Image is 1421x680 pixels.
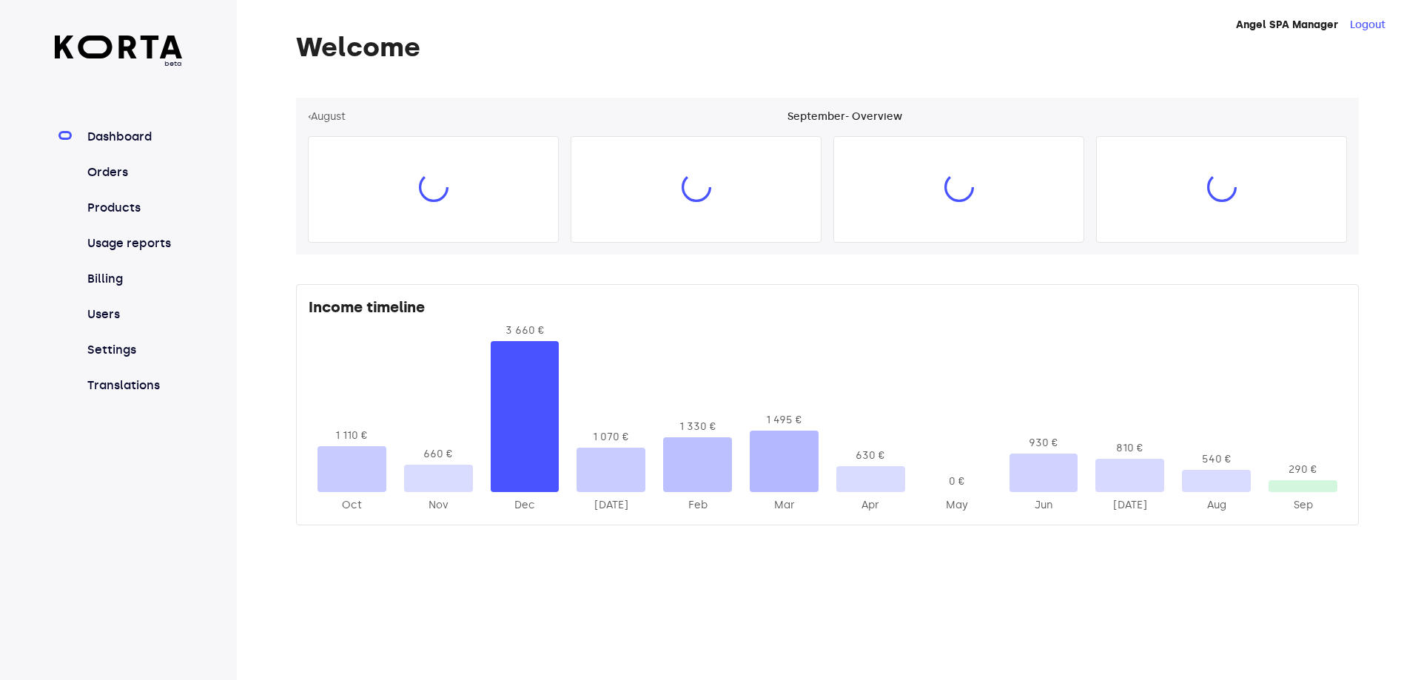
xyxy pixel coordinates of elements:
div: 1 070 € [577,430,645,445]
div: 2024-Oct [318,498,386,513]
div: 2025-Jun [1010,498,1078,513]
div: 540 € [1182,452,1251,467]
div: 0 € [923,474,992,489]
a: Dashboard [84,128,183,146]
span: beta [55,58,183,69]
div: 810 € [1095,441,1164,456]
div: 630 € [836,448,905,463]
button: Logout [1350,18,1385,33]
div: 2025-Sep [1269,498,1337,513]
div: 2025-Apr [836,498,905,513]
a: Users [84,306,183,323]
div: 1 110 € [318,428,386,443]
div: September - Overview [787,110,902,124]
div: 2024-Dec [491,498,560,513]
button: ‹August [308,110,346,124]
a: Translations [84,377,183,394]
div: Income timeline [309,297,1346,323]
div: 290 € [1269,462,1337,477]
div: 930 € [1010,436,1078,451]
a: beta [55,36,183,69]
h1: Welcome [296,33,1359,62]
a: Products [84,199,183,217]
div: 2025-May [923,498,992,513]
a: Usage reports [84,235,183,252]
div: 660 € [404,447,473,462]
div: 2025-Mar [750,498,819,513]
div: 2025-Jan [577,498,645,513]
a: Settings [84,341,183,359]
div: 3 660 € [491,323,560,338]
div: 2025-Aug [1182,498,1251,513]
div: 2025-Jul [1095,498,1164,513]
a: Billing [84,270,183,288]
div: 1 330 € [663,420,732,434]
div: 1 495 € [750,413,819,428]
img: Korta [55,36,183,58]
a: Orders [84,164,183,181]
div: 2025-Feb [663,498,732,513]
strong: Angel SPA Manager [1236,18,1338,31]
div: 2024-Nov [404,498,473,513]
